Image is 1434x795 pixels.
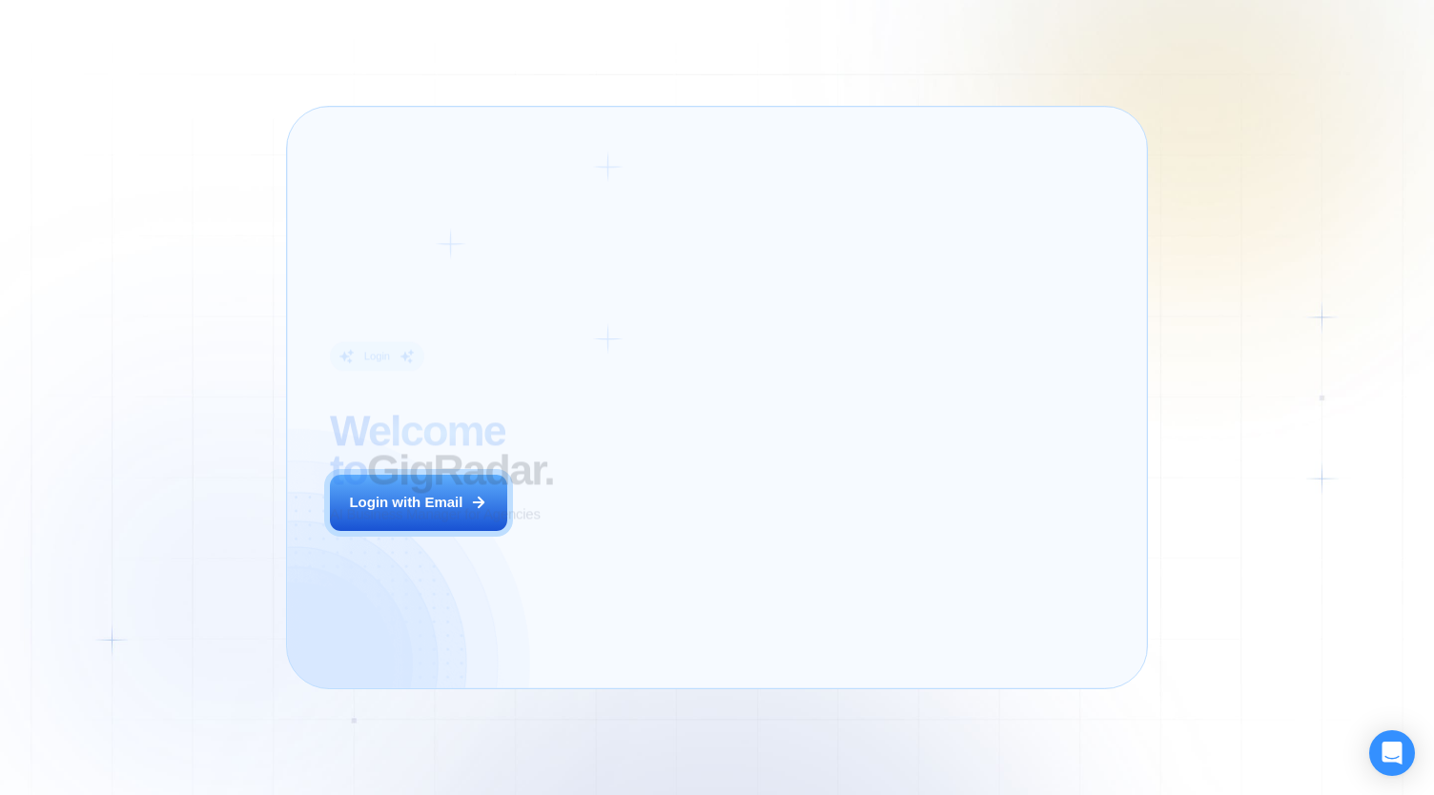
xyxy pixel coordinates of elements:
div: Login [363,350,389,364]
p: AI Business Manager for Agencies [330,504,541,524]
div: Open Intercom Messenger [1369,730,1415,776]
h2: ‍ GigRadar. [330,411,656,490]
div: Login with Email [349,493,462,513]
span: Welcome to [330,406,505,494]
button: Login with Email [330,475,507,530]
